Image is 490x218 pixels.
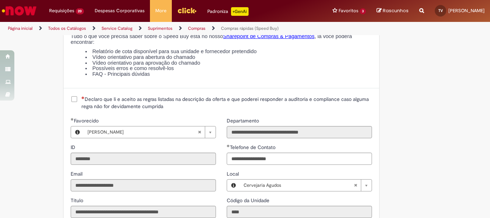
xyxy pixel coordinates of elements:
[231,7,249,16] p: +GenAi
[85,60,372,66] li: Vídeo orientativo para aprovação do chamado
[188,25,206,31] a: Compras
[227,117,260,124] label: Somente leitura - Departamento
[81,96,372,110] span: Declaro que li e aceito as regras listadas na descrição da oferta e que poderei responder a audit...
[48,25,86,31] a: Todos os Catálogos
[71,144,77,150] span: Somente leitura - ID
[49,7,74,14] span: Requisições
[360,8,366,14] span: 3
[5,22,321,35] ul: Trilhas de página
[223,33,315,39] a: Sharepoint de Compras & Pagamentos
[95,7,145,14] span: Despesas Corporativas
[227,153,372,165] input: Telefone de Contato
[244,180,354,191] span: Cervejaria Agudos
[85,49,372,55] li: Relatório de cota disponível para sua unidade e fornecedor pretendido
[85,71,372,77] li: FAQ - Principais dúvidas
[227,144,230,147] span: Obrigatório Preenchido
[227,197,271,204] label: Somente leitura - Código da Unidade
[71,34,372,45] p: Tudo o que você precisa saber sobre o Speed Buy está no nosso , lá você poderá encontrar:
[71,179,216,191] input: Email
[71,197,85,204] span: Somente leitura - Título
[227,180,240,191] button: Local, Visualizar este registro Cervejaria Agudos
[448,8,485,14] span: [PERSON_NAME]
[221,25,279,31] a: Compras rápidas (Speed Buy)
[8,25,33,31] a: Página inicial
[102,25,132,31] a: Service Catalog
[71,126,84,138] button: Favorecido, Visualizar este registro Thiago Gaspari Vanni
[71,206,216,218] input: Título
[177,5,197,16] img: click_logo_yellow_360x200.png
[438,8,443,13] span: TV
[76,8,84,14] span: 20
[74,117,100,124] span: Necessários - Favorecido
[377,8,409,14] a: Rascunhos
[227,197,271,204] span: Somente leitura - Código da Unidade
[207,7,249,16] div: Padroniza
[85,55,372,60] li: Vídeo orientativo para abertura do chamado
[350,180,361,191] abbr: Limpar campo Local
[71,170,84,177] label: Somente leitura - Email
[84,126,216,138] a: [PERSON_NAME]Limpar campo Favorecido
[227,206,372,218] input: Código da Unidade
[1,4,38,18] img: ServiceNow
[383,7,409,14] span: Rascunhos
[227,171,240,177] span: Local
[339,7,358,14] span: Favoritos
[155,7,166,14] span: More
[240,180,372,191] a: Cervejaria AgudosLimpar campo Local
[148,25,173,31] a: Suprimentos
[85,66,372,71] li: Possíveis erros e como resolvê-los
[227,126,372,138] input: Departamento
[88,126,198,138] span: [PERSON_NAME]
[71,118,74,121] span: Obrigatório Preenchido
[230,144,277,150] span: Telefone de Contato
[81,96,85,99] span: Necessários
[194,126,205,138] abbr: Limpar campo Favorecido
[71,153,216,165] input: ID
[71,197,85,204] label: Somente leitura - Título
[71,144,77,151] label: Somente leitura - ID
